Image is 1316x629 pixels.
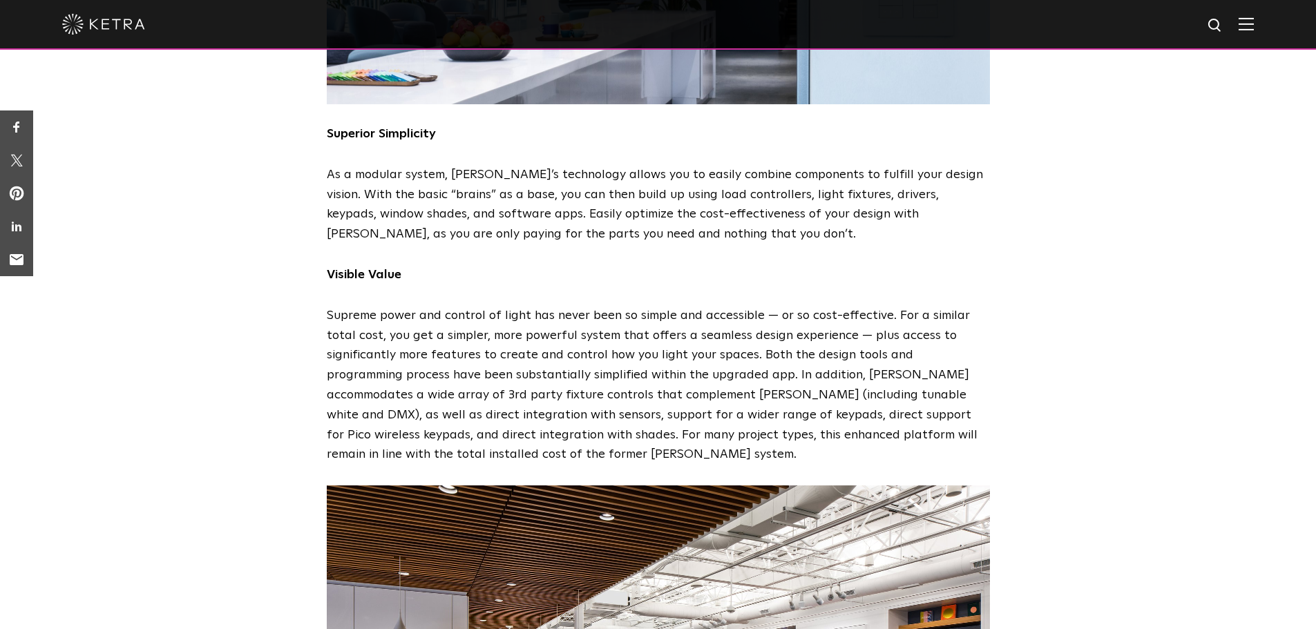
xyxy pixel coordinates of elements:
p: As a modular system, [PERSON_NAME]’s technology allows you to easily combine components to fulfil... [327,165,990,244]
strong: Visible Value [327,269,401,281]
img: search icon [1207,17,1224,35]
p: Supreme power and control of light has never been so simple and accessible — or so cost-effective... [327,306,990,465]
strong: Superior Simplicity [327,128,436,140]
img: Hamburger%20Nav.svg [1239,17,1254,30]
img: ketra-logo-2019-white [62,14,145,35]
